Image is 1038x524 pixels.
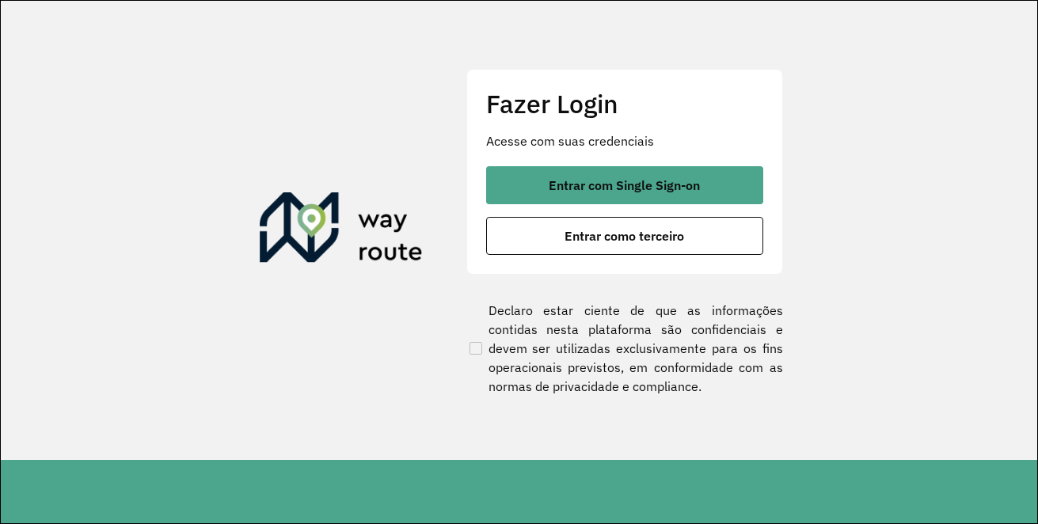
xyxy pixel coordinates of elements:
[486,217,763,255] button: botão
[549,177,700,193] font: Entrar com Single Sign-on
[486,131,763,150] p: Acesse com suas credenciais
[565,228,684,244] font: Entrar como terceiro
[260,192,423,268] img: Roteirizador AmbevTech
[486,166,763,204] button: botão
[489,301,783,396] font: Declaro estar ciente de que as informações contidas nesta plataforma são confidenciais e devem se...
[486,89,763,119] h2: Fazer Login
